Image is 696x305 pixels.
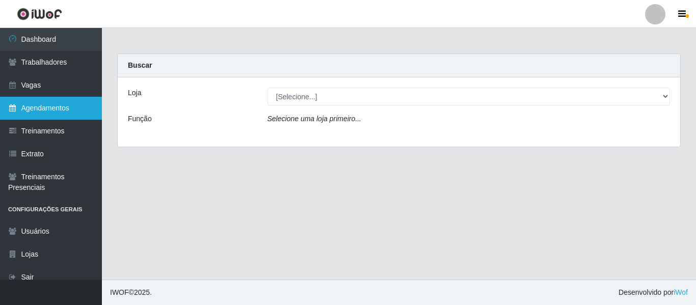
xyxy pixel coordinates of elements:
label: Função [128,114,152,124]
span: IWOF [110,288,129,296]
a: iWof [674,288,688,296]
span: © 2025 . [110,287,152,298]
i: Selecione uma loja primeiro... [267,115,361,123]
label: Loja [128,88,141,98]
img: CoreUI Logo [17,8,62,20]
span: Desenvolvido por [619,287,688,298]
strong: Buscar [128,61,152,69]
